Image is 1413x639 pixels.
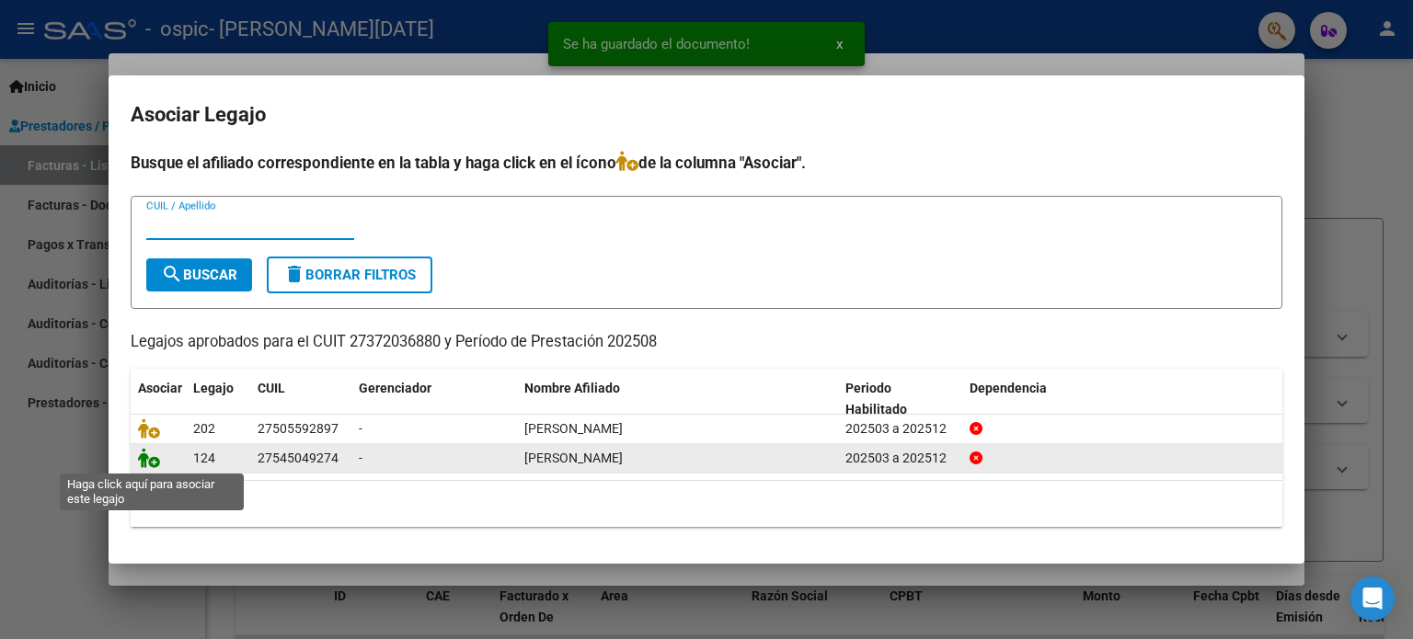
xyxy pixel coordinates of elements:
[131,331,1282,354] p: Legajos aprobados para el CUIT 27372036880 y Período de Prestación 202508
[845,381,907,416] span: Periodo Habilitado
[250,369,351,429] datatable-header-cell: CUIL
[131,97,1282,132] h2: Asociar Legajo
[258,418,339,439] div: 27505592897
[283,267,416,283] span: Borrar Filtros
[970,381,1047,395] span: Dependencia
[524,451,623,465] span: MIRCOLI TIANA ANELEY
[1350,576,1395,621] div: Open Intercom Messenger
[845,418,955,439] div: 202503 a 202512
[845,448,955,469] div: 202503 a 202512
[283,263,305,285] mat-icon: delete
[131,481,1282,527] div: 2 registros
[161,267,237,283] span: Buscar
[193,381,234,395] span: Legajo
[131,151,1282,175] h4: Busque el afiliado correspondiente en la tabla y haga click en el ícono de la columna "Asociar".
[359,381,431,395] span: Gerenciador
[359,451,362,465] span: -
[524,421,623,436] span: VILLALBA MORENA
[193,451,215,465] span: 124
[138,381,182,395] span: Asociar
[258,381,285,395] span: CUIL
[838,369,962,429] datatable-header-cell: Periodo Habilitado
[524,381,620,395] span: Nombre Afiliado
[258,448,339,469] div: 27545049274
[351,369,517,429] datatable-header-cell: Gerenciador
[146,258,252,291] button: Buscar
[267,257,432,293] button: Borrar Filtros
[186,369,250,429] datatable-header-cell: Legajo
[517,369,838,429] datatable-header-cell: Nombre Afiliado
[962,369,1283,429] datatable-header-cell: Dependencia
[359,421,362,436] span: -
[193,421,215,436] span: 202
[161,263,183,285] mat-icon: search
[131,369,186,429] datatable-header-cell: Asociar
